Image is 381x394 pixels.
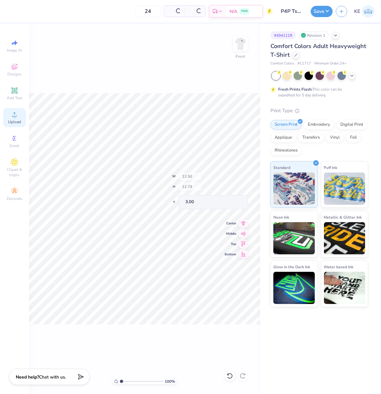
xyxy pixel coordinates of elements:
[324,164,337,171] span: Puff Ink
[234,37,247,50] img: Front
[273,214,289,221] span: Neon Ink
[165,379,175,384] span: 100 %
[326,133,344,143] div: Vinyl
[336,120,367,130] div: Digital Print
[298,61,311,66] span: # C1717
[278,87,312,92] strong: Fresh Prints Flash:
[225,231,236,236] span: Middle
[270,120,302,130] div: Screen Print
[225,242,236,246] span: Top
[299,31,329,39] div: Revision 1
[273,222,315,254] img: Neon Ink
[270,61,294,66] span: Comfort Colors
[7,72,22,77] span: Designs
[278,86,357,98] div: This color can be expedited for 5 day delivery.
[324,263,354,270] span: Water based Ink
[8,119,21,124] span: Upload
[273,263,310,270] span: Glow in the Dark Ink
[354,5,375,18] a: KE
[304,120,334,130] div: Embroidery
[3,167,26,177] span: Clipart & logos
[236,54,245,59] div: Front
[230,8,237,15] span: N/A
[273,164,290,171] span: Standard
[276,5,308,18] input: Untitled Design
[324,222,366,254] img: Metallic & Glitter Ink
[16,374,39,380] strong: Need help?
[7,48,22,53] span: Image AI
[346,133,361,143] div: Foil
[311,6,333,17] button: Save
[225,221,236,226] span: Center
[135,5,161,17] input: – –
[7,196,22,201] span: Decorate
[270,133,296,143] div: Applique
[362,5,375,18] img: Kent Everic Delos Santos
[314,61,347,66] span: Minimum Order: 24 +
[7,95,22,101] span: Add Text
[241,9,248,14] span: FREE
[354,8,360,15] span: KE
[270,42,366,59] span: Comfort Colors Adult Heavyweight T-Shirt
[273,272,315,304] img: Glow in the Dark Ink
[298,133,324,143] div: Transfers
[273,172,315,205] img: Standard
[270,146,302,155] div: Rhinestones
[324,272,366,304] img: Water based Ink
[10,143,20,148] span: Greek
[270,31,296,39] div: # 494111R
[324,172,366,205] img: Puff Ink
[270,107,368,114] div: Print Type
[39,374,66,380] span: Chat with us.
[324,214,362,221] span: Metallic & Glitter Ink
[225,252,236,257] span: Bottom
